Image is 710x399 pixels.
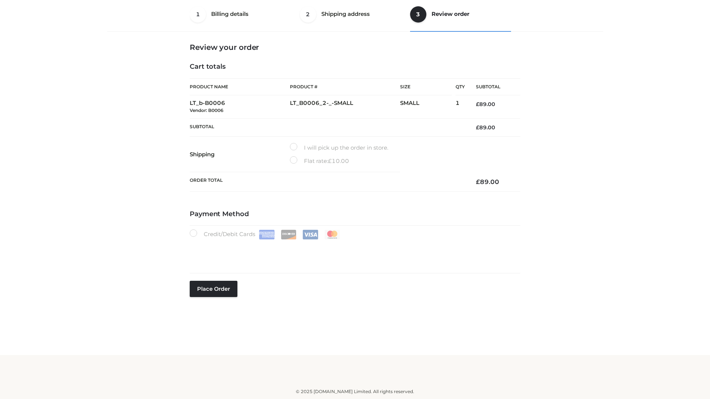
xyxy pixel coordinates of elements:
img: Discover [281,230,297,239]
img: Visa [302,230,318,239]
td: 1 [456,95,465,119]
bdi: 89.00 [476,124,495,131]
h4: Payment Method [190,210,520,218]
td: SMALL [400,95,456,119]
button: Place order [190,281,237,297]
th: Size [400,79,452,95]
td: LT_b-B0006 [190,95,290,119]
label: Flat rate: [290,156,349,166]
td: LT_B0006_2-_-SMALL [290,95,400,119]
th: Qty [456,78,465,95]
h3: Review your order [190,43,520,52]
span: £ [476,178,480,185]
img: Mastercard [324,230,340,239]
label: Credit/Debit Cards [190,229,341,239]
th: Subtotal [465,79,520,95]
th: Product # [290,78,400,95]
bdi: 89.00 [476,178,499,185]
small: Vendor: B0006 [190,108,223,113]
th: Subtotal [190,118,465,136]
bdi: 10.00 [328,157,349,164]
iframe: Secure payment input frame [188,238,519,265]
th: Order Total [190,172,465,192]
img: Amex [259,230,275,239]
th: Product Name [190,78,290,95]
label: I will pick up the order in store. [290,143,388,153]
div: © 2025 [DOMAIN_NAME] Limited. All rights reserved. [110,388,600,395]
th: Shipping [190,137,290,172]
h4: Cart totals [190,63,520,71]
span: £ [328,157,332,164]
span: £ [476,124,479,131]
bdi: 89.00 [476,101,495,108]
span: £ [476,101,479,108]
